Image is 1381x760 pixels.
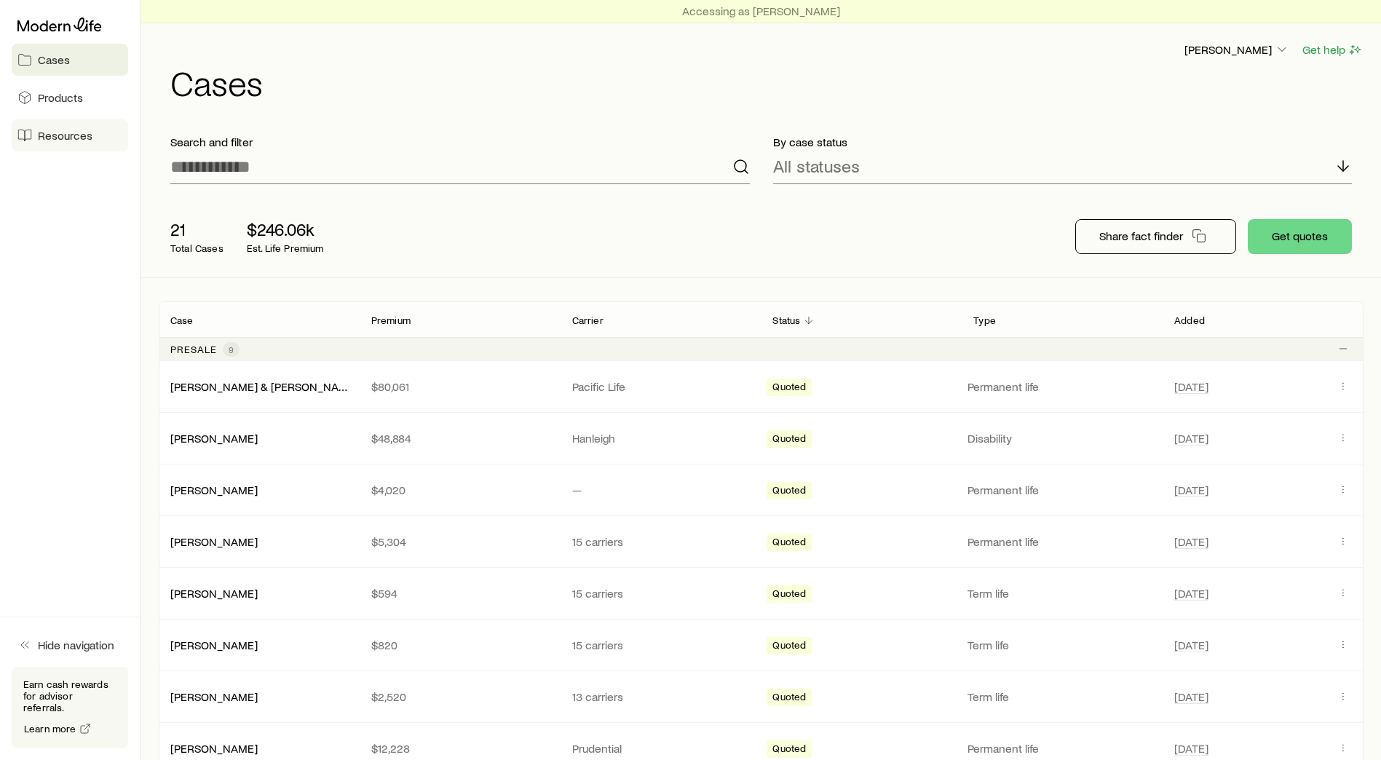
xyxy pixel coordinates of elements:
[1248,219,1352,254] button: Get quotes
[1174,534,1208,549] span: [DATE]
[772,743,806,758] span: Quoted
[371,689,549,704] p: $2,520
[170,242,223,254] p: Total Cases
[371,379,549,394] p: $80,061
[38,90,83,105] span: Products
[572,741,750,756] p: Prudential
[170,638,258,653] div: [PERSON_NAME]
[1174,483,1208,497] span: [DATE]
[38,638,114,652] span: Hide navigation
[12,667,128,748] div: Earn cash rewards for advisor referrals.Learn more
[968,689,1157,704] p: Term life
[12,119,128,151] a: Resources
[371,638,549,652] p: $820
[682,4,840,18] p: Accessing as [PERSON_NAME]
[12,44,128,76] a: Cases
[572,534,750,549] p: 15 carriers
[968,638,1157,652] p: Term life
[38,52,70,67] span: Cases
[1174,314,1205,326] p: Added
[170,741,258,755] a: [PERSON_NAME]
[170,344,217,355] p: Presale
[968,534,1157,549] p: Permanent life
[772,432,806,448] span: Quoted
[170,689,258,705] div: [PERSON_NAME]
[1174,689,1208,704] span: [DATE]
[170,431,258,445] a: [PERSON_NAME]
[772,381,806,396] span: Quoted
[371,586,549,601] p: $594
[1174,379,1208,394] span: [DATE]
[170,431,258,446] div: [PERSON_NAME]
[170,586,258,600] a: [PERSON_NAME]
[572,586,750,601] p: 15 carriers
[170,314,194,326] p: Case
[772,587,806,603] span: Quoted
[24,724,76,734] span: Learn more
[38,128,92,143] span: Resources
[170,379,380,393] a: [PERSON_NAME] & [PERSON_NAME], LLP
[170,135,750,149] p: Search and filter
[1099,229,1183,243] p: Share fact finder
[1174,586,1208,601] span: [DATE]
[973,314,996,326] p: Type
[773,135,1353,149] p: By case status
[772,639,806,654] span: Quoted
[170,483,258,496] a: [PERSON_NAME]
[12,629,128,661] button: Hide navigation
[170,689,258,703] a: [PERSON_NAME]
[572,314,604,326] p: Carrier
[1302,41,1364,58] button: Get help
[371,741,549,756] p: $12,228
[170,534,258,550] div: [PERSON_NAME]
[968,741,1157,756] p: Permanent life
[572,483,750,497] p: —
[968,483,1157,497] p: Permanent life
[572,431,750,446] p: Hanleigh
[170,638,258,652] a: [PERSON_NAME]
[572,379,750,394] p: Pacific Life
[773,156,860,176] p: All statuses
[371,314,411,326] p: Premium
[170,741,258,756] div: [PERSON_NAME]
[371,534,549,549] p: $5,304
[772,691,806,706] span: Quoted
[772,314,800,326] p: Status
[371,431,549,446] p: $48,884
[1174,741,1208,756] span: [DATE]
[572,638,750,652] p: 15 carriers
[772,484,806,499] span: Quoted
[1174,638,1208,652] span: [DATE]
[170,65,1364,100] h1: Cases
[1184,41,1290,59] button: [PERSON_NAME]
[170,534,258,548] a: [PERSON_NAME]
[170,483,258,498] div: [PERSON_NAME]
[247,242,324,254] p: Est. Life Premium
[1174,431,1208,446] span: [DATE]
[1184,42,1289,57] p: [PERSON_NAME]
[772,536,806,551] span: Quoted
[170,586,258,601] div: [PERSON_NAME]
[968,431,1157,446] p: Disability
[371,483,549,497] p: $4,020
[968,586,1157,601] p: Term life
[247,219,324,240] p: $246.06k
[229,344,234,355] span: 9
[170,219,223,240] p: 21
[12,82,128,114] a: Products
[968,379,1157,394] p: Permanent life
[1075,219,1236,254] button: Share fact finder
[170,379,348,395] div: [PERSON_NAME] & [PERSON_NAME], LLP
[23,678,116,713] p: Earn cash rewards for advisor referrals.
[572,689,750,704] p: 13 carriers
